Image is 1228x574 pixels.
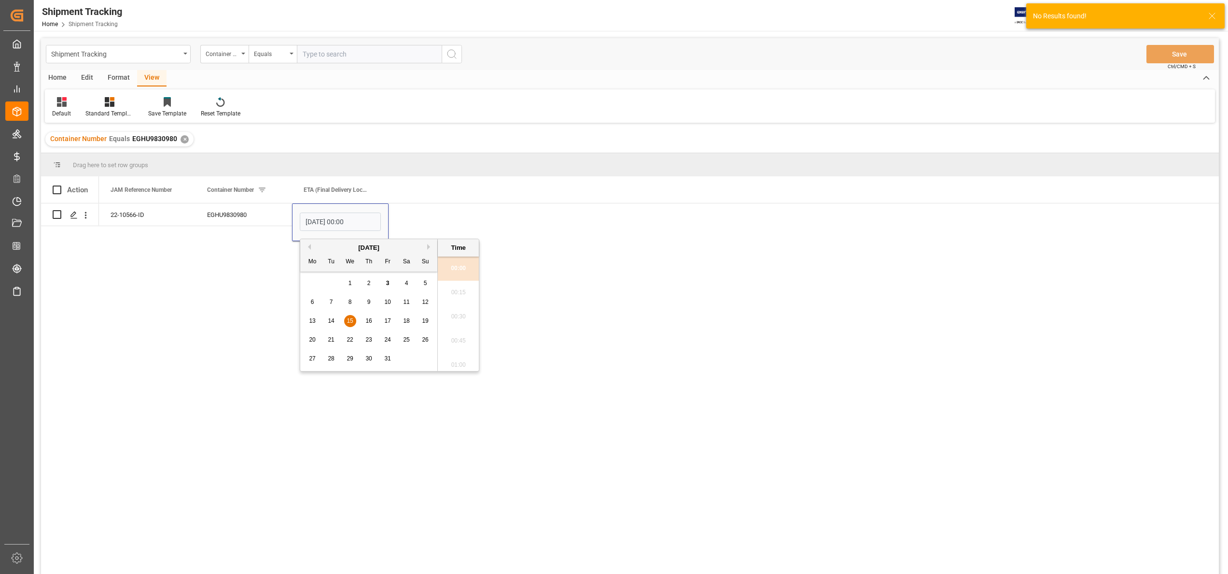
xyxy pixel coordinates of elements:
div: Choose Friday, October 24th, 2025 [382,334,394,346]
span: 22 [347,336,353,343]
div: Choose Monday, October 6th, 2025 [307,296,319,308]
div: Press SPACE to select this row. [99,203,389,226]
div: EGHU9830980 [195,203,292,226]
span: 31 [384,355,391,362]
span: 17 [384,317,391,324]
span: 3 [386,280,390,287]
div: We [344,256,356,268]
span: EGHU9830980 [132,135,177,143]
div: Tu [325,256,337,268]
div: Choose Wednesday, October 8th, 2025 [344,296,356,308]
span: 8 [349,299,352,305]
span: 2 [367,280,371,287]
div: Choose Thursday, October 9th, 2025 [363,296,375,308]
span: 13 [309,317,315,324]
span: 15 [347,317,353,324]
span: Container Number [50,135,107,143]
div: Choose Sunday, October 19th, 2025 [419,315,432,327]
span: 28 [328,355,334,362]
div: Choose Monday, October 27th, 2025 [307,353,319,365]
span: 27 [309,355,315,362]
div: Press SPACE to select this row. [41,203,99,226]
button: open menu [200,45,249,63]
div: Equals [254,47,287,58]
div: Choose Tuesday, October 28th, 2025 [325,353,337,365]
span: 10 [384,299,391,305]
div: Choose Sunday, October 26th, 2025 [419,334,432,346]
div: No Results found! [1033,11,1199,21]
span: 21 [328,336,334,343]
div: Choose Wednesday, October 15th, 2025 [344,315,356,327]
div: Container Number [206,47,238,58]
span: JAM Reference Number [111,187,172,193]
div: Sa [401,256,413,268]
span: 11 [403,299,409,305]
div: 22-10566-ID [99,203,195,226]
div: Choose Thursday, October 30th, 2025 [363,353,375,365]
span: 19 [422,317,428,324]
span: 23 [365,336,372,343]
span: 20 [309,336,315,343]
div: Choose Friday, October 10th, 2025 [382,296,394,308]
div: Reset Template [201,109,240,118]
span: 14 [328,317,334,324]
img: Exertis%20JAM%20-%20Email%20Logo.jpg_1722504956.jpg [1015,7,1048,24]
span: 25 [403,336,409,343]
div: Choose Saturday, October 11th, 2025 [401,296,413,308]
div: Default [52,109,71,118]
span: 5 [424,280,427,287]
div: Choose Sunday, October 5th, 2025 [419,277,432,289]
div: Choose Saturday, October 4th, 2025 [401,277,413,289]
div: Time [440,243,476,253]
div: Choose Wednesday, October 29th, 2025 [344,353,356,365]
span: 12 [422,299,428,305]
div: Fr [382,256,394,268]
div: Mo [307,256,319,268]
div: Shipment Tracking [51,47,180,59]
span: ETA (Final Delivery Location) [304,187,368,193]
span: 29 [347,355,353,362]
div: Choose Wednesday, October 1st, 2025 [344,277,356,289]
div: Choose Monday, October 13th, 2025 [307,315,319,327]
div: Shipment Tracking [42,4,122,19]
span: Equals [109,135,130,143]
div: [DATE] [300,243,437,253]
span: 4 [405,280,408,287]
span: Container Number [207,187,254,193]
a: Home [42,21,58,28]
button: open menu [249,45,297,63]
div: Format [100,70,137,86]
div: Choose Friday, October 3rd, 2025 [382,277,394,289]
div: Standard Templates [85,109,134,118]
div: Choose Tuesday, October 7th, 2025 [325,296,337,308]
div: Choose Wednesday, October 22nd, 2025 [344,334,356,346]
span: 6 [311,299,314,305]
span: Ctrl/CMD + S [1168,63,1196,70]
div: Save Template [148,109,186,118]
div: Choose Friday, October 17th, 2025 [382,315,394,327]
div: Su [419,256,432,268]
div: Action [67,186,88,194]
span: 16 [365,317,372,324]
span: 30 [365,355,372,362]
div: Choose Saturday, October 25th, 2025 [401,334,413,346]
div: View [137,70,167,86]
div: Edit [74,70,100,86]
span: 26 [422,336,428,343]
div: Choose Saturday, October 18th, 2025 [401,315,413,327]
button: Next Month [427,244,433,250]
span: 7 [330,299,333,305]
span: Drag here to set row groups [73,161,148,169]
input: Type to search [297,45,442,63]
div: Choose Thursday, October 23rd, 2025 [363,334,375,346]
span: 18 [403,317,409,324]
input: DD-MM-YYYY HH:MM [300,213,381,231]
div: month 2025-10 [303,274,435,368]
button: open menu [46,45,191,63]
span: 1 [349,280,352,287]
div: Choose Tuesday, October 14th, 2025 [325,315,337,327]
span: 9 [367,299,371,305]
div: Choose Monday, October 20th, 2025 [307,334,319,346]
div: ✕ [181,135,189,143]
div: Choose Friday, October 31st, 2025 [382,353,394,365]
